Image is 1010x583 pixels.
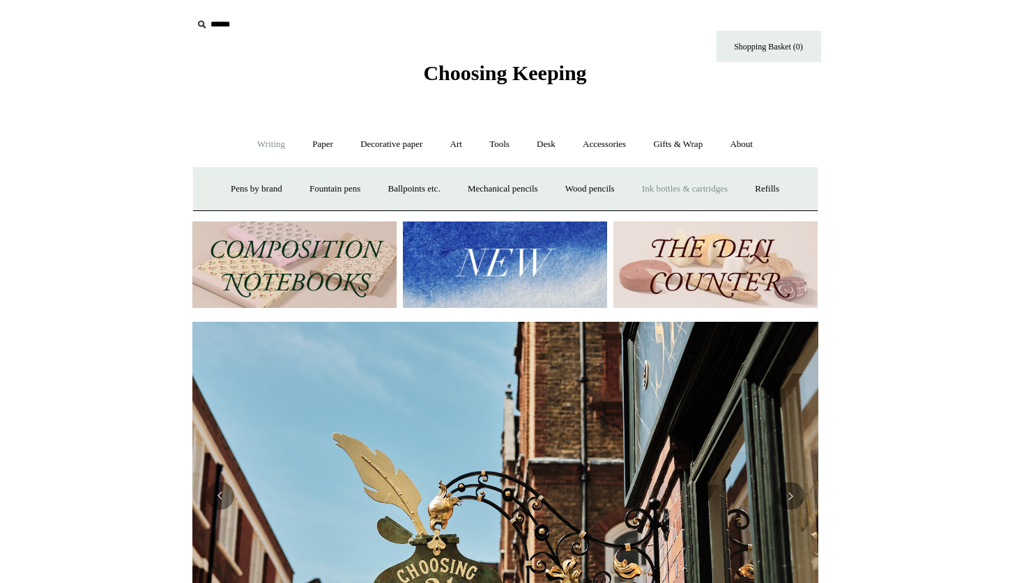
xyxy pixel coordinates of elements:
a: Mechanical pencils [455,171,551,208]
a: Ballpoints etc. [376,171,453,208]
a: Decorative paper [348,126,435,163]
a: Wood pencils [553,171,627,208]
a: Writing [245,126,298,163]
a: Shopping Basket (0) [717,31,821,62]
a: Desk [524,126,568,163]
a: Pens by brand [218,171,295,208]
img: 202302 Composition ledgers.jpg__PID:69722ee6-fa44-49dd-a067-31375e5d54ec [192,221,397,309]
span: Choosing Keeping [423,61,586,84]
a: Tools [477,126,522,163]
a: Fountain pens [297,171,373,208]
img: The Deli Counter [613,221,818,309]
button: Previous [206,482,234,510]
button: Next [776,482,804,510]
img: New.jpg__PID:f73bdf93-380a-4a35-bcfe-7823039498e1 [403,221,607,309]
a: Paper [300,126,346,163]
a: About [717,126,765,163]
a: Accessories [570,126,638,163]
a: Gifts & Wrap [641,126,715,163]
a: Ink bottles & cartridges [629,171,740,208]
a: Refills [742,171,792,208]
a: Choosing Keeping [423,72,586,82]
a: Art [438,126,475,163]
